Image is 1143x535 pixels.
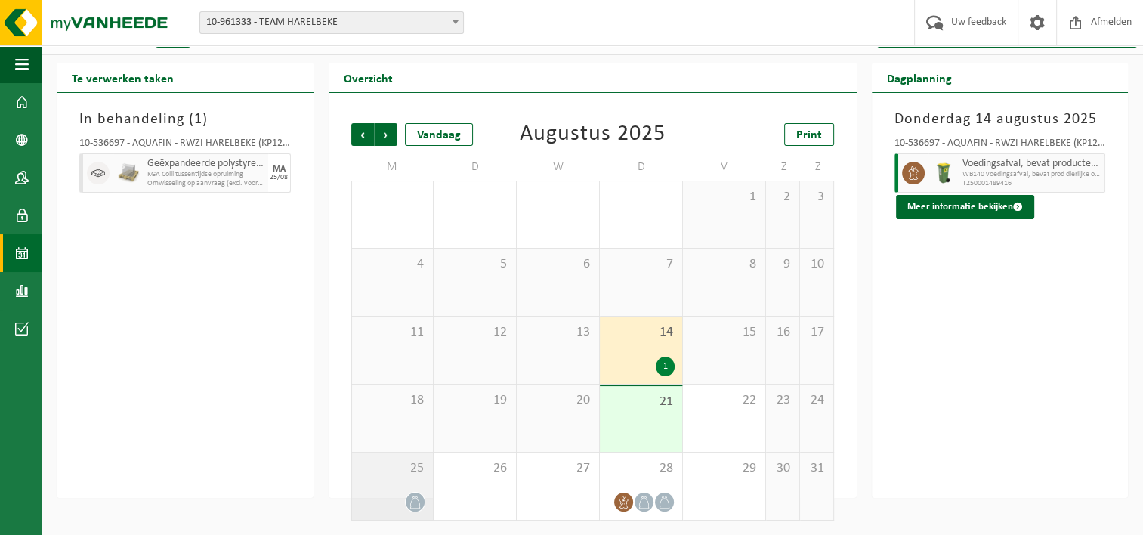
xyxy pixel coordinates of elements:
[896,195,1034,219] button: Meer informatie bekijken
[607,324,675,341] span: 14
[808,189,826,206] span: 3
[405,123,473,146] div: Vandaag
[932,162,955,184] img: WB-0140-HPE-GN-50
[524,256,592,273] span: 6
[784,123,834,146] a: Print
[147,158,264,170] span: Geëxpandeerde polystyreen (EPS) verpakking (< 1 m² per stuk), recycleerbaar
[199,11,464,34] span: 10-961333 - TEAM HARELBEKE
[524,392,592,409] span: 20
[962,179,1101,188] span: T250001489416
[796,129,822,141] span: Print
[808,460,826,477] span: 31
[774,392,792,409] span: 23
[894,108,1106,131] h3: Donderdag 14 augustus 2025
[524,324,592,341] span: 13
[351,153,434,181] td: M
[690,392,758,409] span: 22
[360,256,426,273] span: 4
[774,189,792,206] span: 2
[375,123,397,146] span: Volgende
[441,324,508,341] span: 12
[57,63,189,92] h2: Te verwerken taken
[351,123,374,146] span: Vorige
[656,357,675,376] div: 1
[683,153,766,181] td: V
[774,256,792,273] span: 9
[607,256,675,273] span: 7
[360,392,426,409] span: 18
[441,256,508,273] span: 5
[774,324,792,341] span: 16
[147,179,264,188] span: Omwisseling op aanvraag (excl. voorrijkost)
[808,256,826,273] span: 10
[434,153,517,181] td: D
[270,174,288,181] div: 25/08
[962,170,1101,179] span: WB140 voedingsafval, bevat prod dierlijke oorsprong, onve
[894,138,1106,153] div: 10-536697 - AQUAFIN - RWZI HARELBEKE (KP12) - [GEOGRAPHIC_DATA]
[690,189,758,206] span: 1
[360,460,426,477] span: 25
[117,162,140,184] img: LP-PA-00000-WDN-11
[962,158,1101,170] span: Voedingsafval, bevat producten van dierlijke oorsprong, onverpakt, categorie 3
[273,165,286,174] div: MA
[441,392,508,409] span: 19
[517,153,600,181] td: W
[808,324,826,341] span: 17
[79,138,291,153] div: 10-536697 - AQUAFIN - RWZI HARELBEKE (KP12) - [GEOGRAPHIC_DATA]
[329,63,408,92] h2: Overzicht
[600,153,683,181] td: D
[194,112,202,127] span: 1
[441,460,508,477] span: 26
[808,392,826,409] span: 24
[690,460,758,477] span: 29
[200,12,463,33] span: 10-961333 - TEAM HARELBEKE
[774,460,792,477] span: 30
[607,394,675,410] span: 21
[607,460,675,477] span: 28
[800,153,834,181] td: Z
[766,153,800,181] td: Z
[360,324,426,341] span: 11
[690,256,758,273] span: 8
[524,460,592,477] span: 27
[690,324,758,341] span: 15
[872,63,967,92] h2: Dagplanning
[147,170,264,179] span: KGA Colli tussentijdse opruiming
[79,108,291,131] h3: In behandeling ( )
[520,123,666,146] div: Augustus 2025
